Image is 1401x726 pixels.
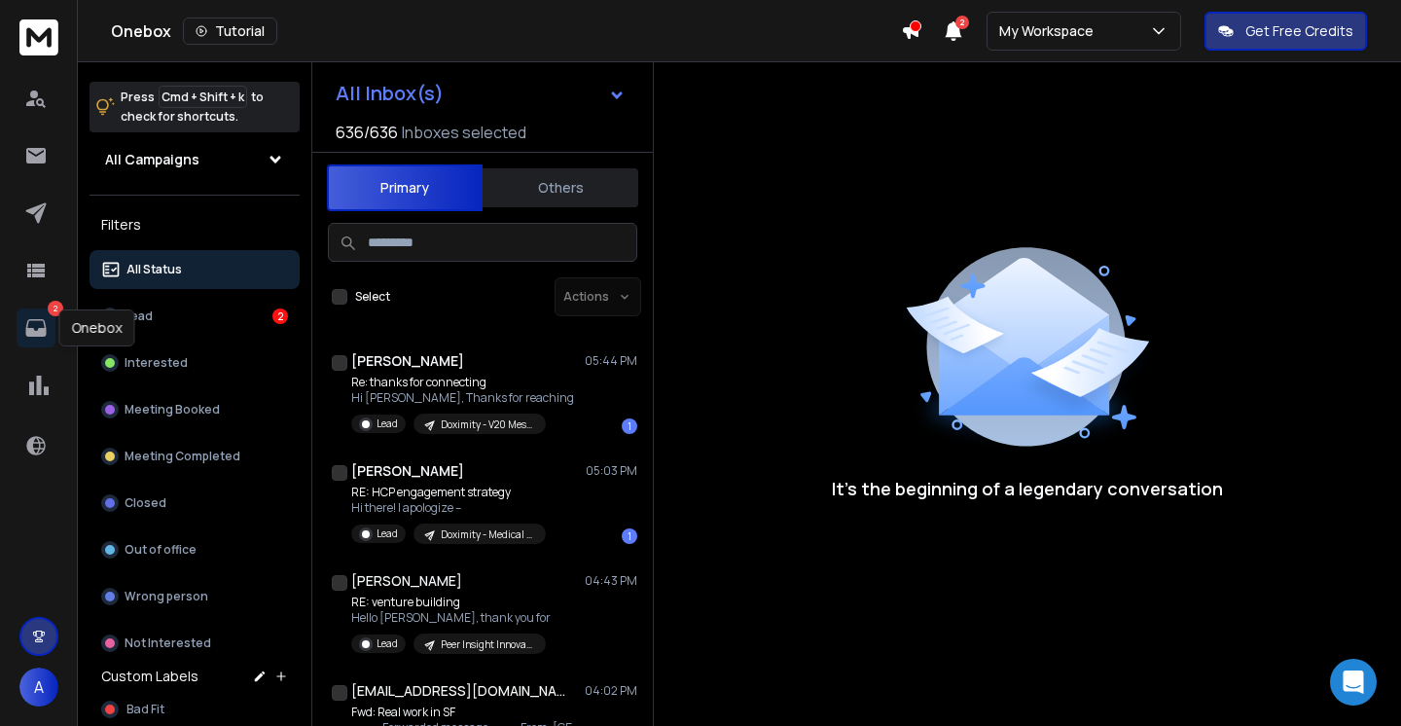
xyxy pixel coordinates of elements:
p: RE: venture building [351,595,551,610]
div: Open Intercom Messenger [1330,659,1377,706]
p: Not Interested [125,635,211,651]
p: 2 [48,301,63,316]
a: 2 [17,309,55,347]
button: A [19,668,58,707]
p: Doximity - V20 Messaging - LI connection follow up - [PERSON_NAME] [441,417,534,432]
button: Interested [90,344,300,382]
button: Primary [327,164,483,211]
p: Lead [125,309,153,324]
h3: Custom Labels [101,667,198,686]
button: Closed [90,484,300,523]
p: 04:43 PM [585,573,637,589]
p: Press to check for shortcuts. [121,88,264,127]
button: Not Interested [90,624,300,663]
span: 636 / 636 [336,121,398,144]
h1: [PERSON_NAME] [351,461,464,481]
p: Hi [PERSON_NAME], Thanks for reaching [351,390,574,406]
p: Out of office [125,542,197,558]
p: Re: thanks for connecting [351,375,574,390]
p: Meeting Booked [125,402,220,417]
button: All Campaigns [90,140,300,179]
button: Out of office [90,530,300,569]
h1: [PERSON_NAME] [351,571,462,591]
span: 2 [955,16,969,29]
div: 1 [622,418,637,434]
p: Fwd: Real work in SF [351,705,585,720]
p: Hello [PERSON_NAME], thank you for [351,610,551,626]
div: 2 [272,309,288,324]
div: Onebox [59,309,135,346]
span: Bad Fit [126,702,164,717]
div: Onebox [111,18,901,45]
h1: All Campaigns [105,150,199,169]
button: Get Free Credits [1204,12,1367,51]
p: Peer Insight Innovation [441,637,534,652]
p: Get Free Credits [1245,21,1353,41]
div: 1 [622,528,637,544]
h1: [PERSON_NAME] [351,351,464,371]
p: Interested [125,355,188,371]
button: Meeting Booked [90,390,300,429]
label: Select [355,289,390,305]
p: It’s the beginning of a legendary conversation [832,475,1223,502]
button: All Status [90,250,300,289]
h3: Filters [90,211,300,238]
h3: Inboxes selected [402,121,526,144]
p: Wrong person [125,589,208,604]
h1: [EMAIL_ADDRESS][DOMAIN_NAME] [351,681,565,701]
p: Doximity - Medical Affairs - Updated messaging 8-18 [441,527,534,542]
p: 04:02 PM [585,683,637,699]
span: Cmd + Shift + k [159,86,247,108]
p: My Workspace [999,21,1101,41]
p: Closed [125,495,166,511]
button: Wrong person [90,577,300,616]
button: All Inbox(s) [320,74,641,113]
p: 05:03 PM [586,463,637,479]
button: Meeting Completed [90,437,300,476]
p: Hi there! I apologize – [351,500,546,516]
p: Lead [377,417,398,431]
button: Lead2 [90,297,300,336]
button: Others [483,166,638,209]
p: 05:44 PM [585,353,637,369]
p: RE: HCP engagement strategy [351,485,546,500]
button: Tutorial [183,18,277,45]
p: Lead [377,636,398,651]
p: Lead [377,526,398,541]
p: Meeting Completed [125,449,240,464]
p: All Status [126,262,182,277]
h1: All Inbox(s) [336,84,444,103]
